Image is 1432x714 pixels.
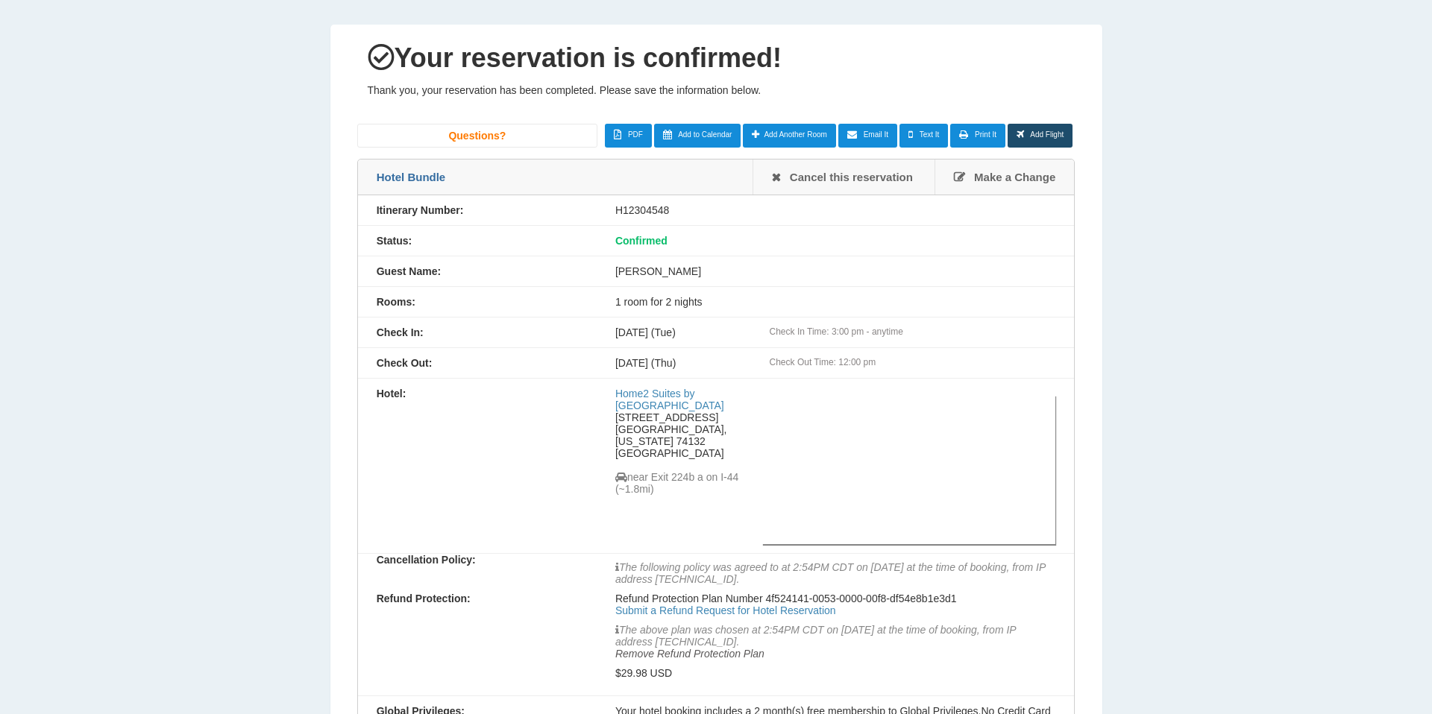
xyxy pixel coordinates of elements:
div: Check Out Time: 12:00 pm [770,357,1056,367]
a: Make a Change [935,159,1074,195]
span: near Exit 224b a on I-44 (~1.8mi) [615,471,738,495]
a: Print It [950,124,1005,148]
div: Check In Time: 3:00 pm - anytime [770,326,1056,337]
div: Check Out: [358,357,597,369]
div: Check In: [358,326,597,338]
div: Guest Name: [358,265,597,277]
div: Rooms: [358,296,597,308]
div: [STREET_ADDRESS] [GEOGRAPHIC_DATA], [US_STATE] 74132 [GEOGRAPHIC_DATA] [615,388,762,495]
p: Thank you, your reservation has been completed. Please save the information below. [368,84,1065,96]
span: Hotel Bundle [377,171,446,183]
a: Add Flight [1008,124,1073,148]
span: Print It [975,130,996,139]
a: Questions? [357,124,597,148]
span: Questions? [448,130,506,142]
span: PDF [628,130,643,139]
h1: Your reservation is confirmed! [368,43,1065,73]
div: H12304548 [597,204,1074,216]
div: [DATE] (Tue) [597,326,1074,338]
a: PDF [605,124,652,148]
a: Remove Refund Protection Plan [615,648,764,660]
a: Home2 Suites by [GEOGRAPHIC_DATA] [615,388,724,411]
div: [DATE] (Thu) [597,357,1074,369]
span: Add Flight [1030,130,1064,139]
span: Add Another Room [764,130,827,139]
a: Add to Calendar [654,124,741,148]
span: Add to Calendar [678,130,732,139]
a: Add Another Room [743,124,836,148]
a: Text It [899,124,948,148]
p: The above plan was chosen at 2:54PM CDT on [DATE] at the time of booking, from IP address [TECHNI... [615,616,1055,660]
span: Text It [920,130,940,139]
a: Email It [838,124,897,148]
div: Confirmed [597,235,1074,247]
div: Cancellation Policy: [358,554,597,566]
span: Email It [864,130,888,139]
p: $29.98 USD [615,667,1055,679]
div: Refund Protection: [358,593,597,604]
div: Refund Protection Plan Number 4f524141-0053-0000-00f8-df54e8b1e3d1 [597,593,1074,686]
div: Itinerary Number: [358,204,597,216]
a: Cancel this reservation [753,159,932,195]
p: The following policy was agreed to at 2:54PM CDT on [DATE] at the time of booking, from IP addres... [615,554,1055,585]
div: Status: [358,235,597,247]
div: 1 room for 2 nights [597,296,1074,308]
div: Hotel: [358,388,597,399]
div: [PERSON_NAME] [597,265,1074,277]
a: Submit a Refund Request for Hotel Reservation [615,604,836,616]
